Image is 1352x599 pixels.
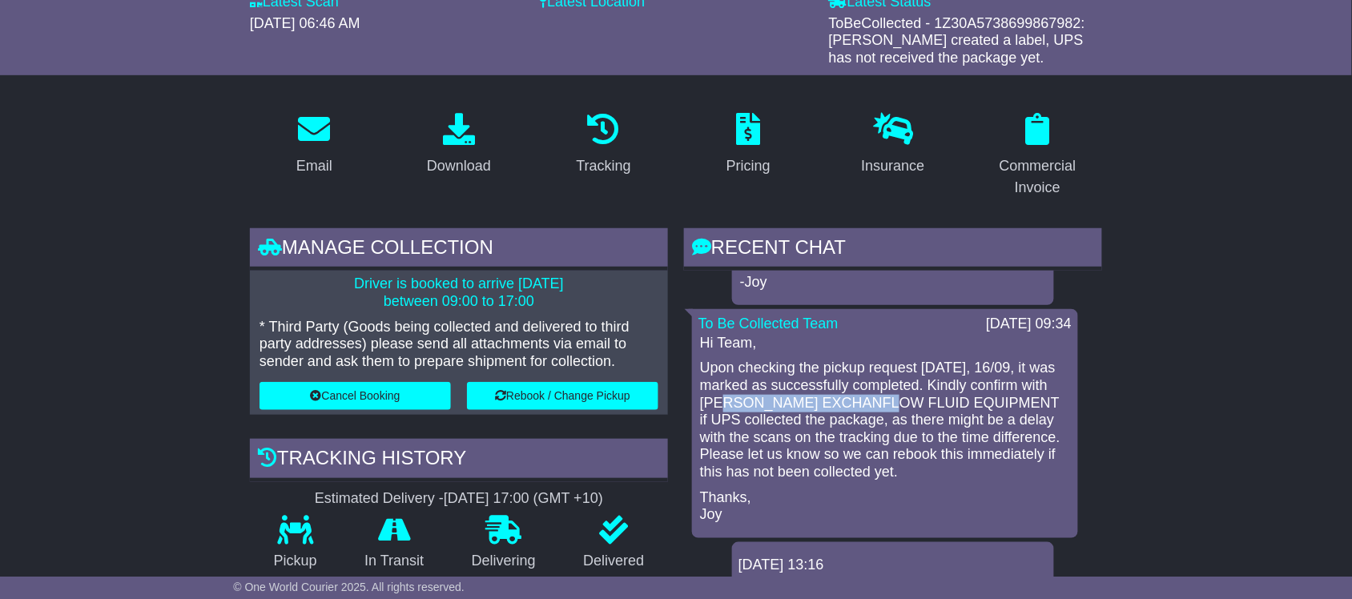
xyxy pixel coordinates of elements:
a: Insurance [851,107,935,183]
a: Email [286,107,343,183]
div: Estimated Delivery - [250,490,668,508]
div: Download [427,155,491,177]
p: Thanks, Joy [700,489,1070,524]
div: RECENT CHAT [684,228,1102,271]
div: Commercial Invoice [984,155,1092,199]
p: Pickup [250,553,341,570]
div: Tracking history [250,439,668,482]
p: Upon checking the pickup request [DATE], 16/09, it was marked as successfully completed. Kindly c... [700,360,1070,480]
span: ToBeCollected - 1Z30A5738699867982: [PERSON_NAME] created a label, UPS has not received the packa... [829,15,1085,66]
p: Hi Team, [700,335,1070,352]
p: Delivering [448,553,560,570]
p: * Third Party (Goods being collected and delivered to third party addresses) please send all atta... [260,319,658,371]
div: [DATE] 17:00 (GMT +10) [444,490,603,508]
p: -Joy [740,274,1046,291]
div: Insurance [861,155,924,177]
a: Commercial Invoice [973,107,1102,204]
div: Pricing [726,155,771,177]
a: Pricing [716,107,781,183]
p: Driver is booked to arrive [DATE] between 09:00 to 17:00 [260,275,658,310]
a: To Be Collected Team [698,316,839,332]
div: Email [296,155,332,177]
div: [DATE] 09:34 [986,316,1072,333]
button: Rebook / Change Pickup [467,382,658,410]
div: Manage collection [250,228,668,271]
div: [DATE] 13:16 [738,557,1048,574]
span: © One World Courier 2025. All rights reserved. [233,581,465,593]
button: Cancel Booking [260,382,451,410]
p: Delivered [560,553,669,570]
a: Download [416,107,501,183]
span: [DATE] 06:46 AM [250,15,360,31]
p: In Transit [341,553,449,570]
a: Tracking [566,107,642,183]
div: Tracking [577,155,631,177]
